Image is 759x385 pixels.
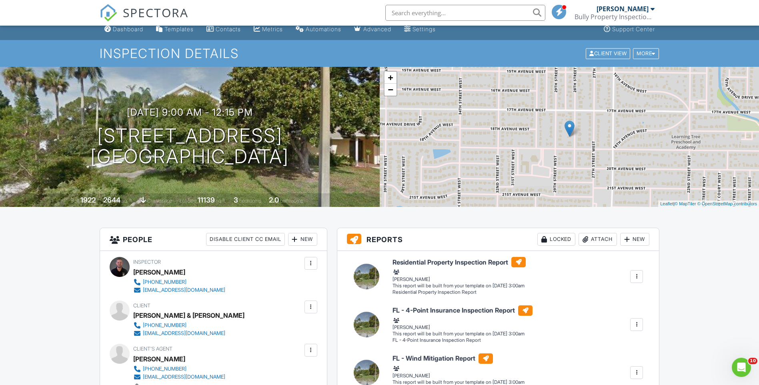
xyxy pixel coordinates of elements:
a: [PHONE_NUMBER] [133,365,225,373]
div: [PERSON_NAME] [393,365,525,379]
div: Client View [586,48,630,59]
span: Lot Size [180,198,196,204]
div: New [620,233,649,246]
div: This report will be built from your template on [DATE] 3:00am [393,331,533,337]
a: Metrics [250,22,286,37]
h3: Reports [337,228,659,251]
span: bathrooms [280,198,303,204]
div: Automations [306,26,341,32]
a: Zoom out [385,84,397,96]
div: 11139 [198,196,215,204]
div: Attach [579,233,617,246]
div: [EMAIL_ADDRESS][DOMAIN_NAME] [143,287,225,293]
input: Search everything... [385,5,545,21]
h1: Inspection Details [100,46,660,60]
div: This report will be built from your template on [DATE] 3:00am [393,283,526,289]
span: 10 [748,358,757,364]
div: Metrics [262,26,283,32]
div: Bully Property Inspections LLC [575,13,655,21]
span: crawlspace [147,198,172,204]
a: [EMAIL_ADDRESS][DOMAIN_NAME] [133,286,225,294]
div: Locked [537,233,575,246]
div: [PERSON_NAME] [133,266,185,278]
div: 1922 [80,196,96,204]
a: © OpenStreetMap contributors [697,201,757,206]
h1: [STREET_ADDRESS] [GEOGRAPHIC_DATA] [90,125,289,168]
span: Built [70,198,79,204]
a: Zoom in [385,72,397,84]
span: SPECTORA [123,4,188,21]
a: Automations (Basic) [292,22,344,37]
div: Disable Client CC Email [206,233,285,246]
div: | [658,201,759,207]
div: [EMAIL_ADDRESS][DOMAIN_NAME] [143,374,225,380]
a: Leaflet [660,201,673,206]
h6: FL - 4-Point Insurance Inspection Report [393,305,533,316]
a: [PHONE_NUMBER] [133,321,238,329]
span: sq.ft. [216,198,226,204]
div: Support Center [612,26,655,32]
span: Client [133,303,150,309]
a: Contacts [203,22,244,37]
span: Inspector [133,259,161,265]
h3: [DATE] 9:00 am - 12:15 pm [127,107,253,118]
a: [PERSON_NAME] [133,353,185,365]
div: 3 [234,196,238,204]
a: Advanced [351,22,395,37]
h6: Residential Property Inspection Report [393,257,526,267]
span: Client's Agent [133,346,172,352]
div: FL - 4-Point Insurance Inspection Report [393,337,533,344]
div: [PHONE_NUMBER] [143,366,186,372]
a: [EMAIL_ADDRESS][DOMAIN_NAME] [133,329,238,337]
div: [PERSON_NAME] & [PERSON_NAME] [133,309,244,321]
h3: People [100,228,327,251]
span: sq. ft. [122,198,133,204]
span: bedrooms [239,198,261,204]
a: [EMAIL_ADDRESS][DOMAIN_NAME] [133,373,225,381]
div: 2644 [103,196,120,204]
a: © MapTiler [675,201,696,206]
h6: FL - Wind Mitigation Report [393,353,525,364]
div: [PERSON_NAME] [597,5,649,13]
div: [PERSON_NAME] [393,268,526,283]
div: Advanced [363,26,391,32]
img: The Best Home Inspection Software - Spectora [100,4,117,22]
a: SPECTORA [100,11,188,28]
div: More [633,48,659,59]
a: Support Center [601,22,658,37]
div: Settings [413,26,436,32]
a: Client View [585,50,632,56]
div: Contacts [216,26,241,32]
div: [PERSON_NAME] [393,316,533,331]
div: Residential Property Inspection Report [393,289,526,296]
iframe: Intercom live chat [732,358,751,377]
div: 2.0 [269,196,279,204]
a: Settings [401,22,439,37]
div: [PHONE_NUMBER] [143,322,186,329]
a: [PHONE_NUMBER] [133,278,225,286]
div: [PHONE_NUMBER] [143,279,186,285]
div: [EMAIL_ADDRESS][DOMAIN_NAME] [143,330,225,337]
div: New [288,233,317,246]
